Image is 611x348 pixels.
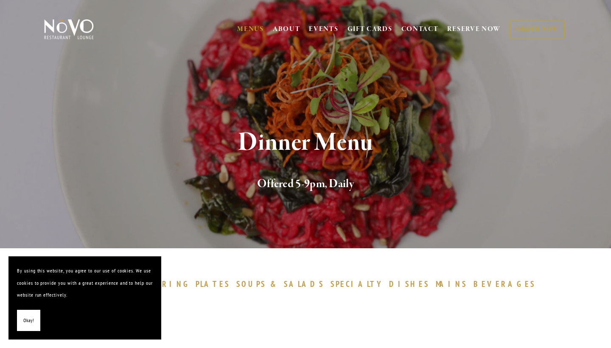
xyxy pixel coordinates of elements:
[236,279,328,289] a: SOUPS&SALADS
[436,279,468,289] span: MAINS
[23,314,34,327] span: Okay!
[348,21,392,37] a: GIFT CARDS
[447,21,501,37] a: RESERVE NOW
[237,25,264,34] a: MENUS
[389,279,429,289] span: DISHES
[401,21,439,37] a: CONTACT
[436,279,472,289] a: MAINS
[273,25,300,34] a: ABOUT
[284,279,325,289] span: SALADS
[8,256,161,340] section: Cookie banner
[331,279,433,289] a: SPECIALTYDISHES
[196,279,230,289] span: PLATES
[42,19,95,40] img: Novo Restaurant &amp; Lounge
[17,310,40,331] button: Okay!
[140,279,234,289] a: SHARINGPLATES
[474,279,535,289] span: BEVERAGES
[236,279,266,289] span: SOUPS
[509,21,565,38] a: ORDER NOW
[474,279,540,289] a: BEVERAGES
[270,279,280,289] span: &
[58,175,553,193] h2: Offered 5-9pm, Daily
[58,129,553,157] h1: Dinner Menu
[17,265,153,301] p: By using this website, you agree to our use of cookies. We use cookies to provide you with a grea...
[331,279,385,289] span: SPECIALTY
[309,25,338,34] a: EVENTS
[140,279,192,289] span: SHARING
